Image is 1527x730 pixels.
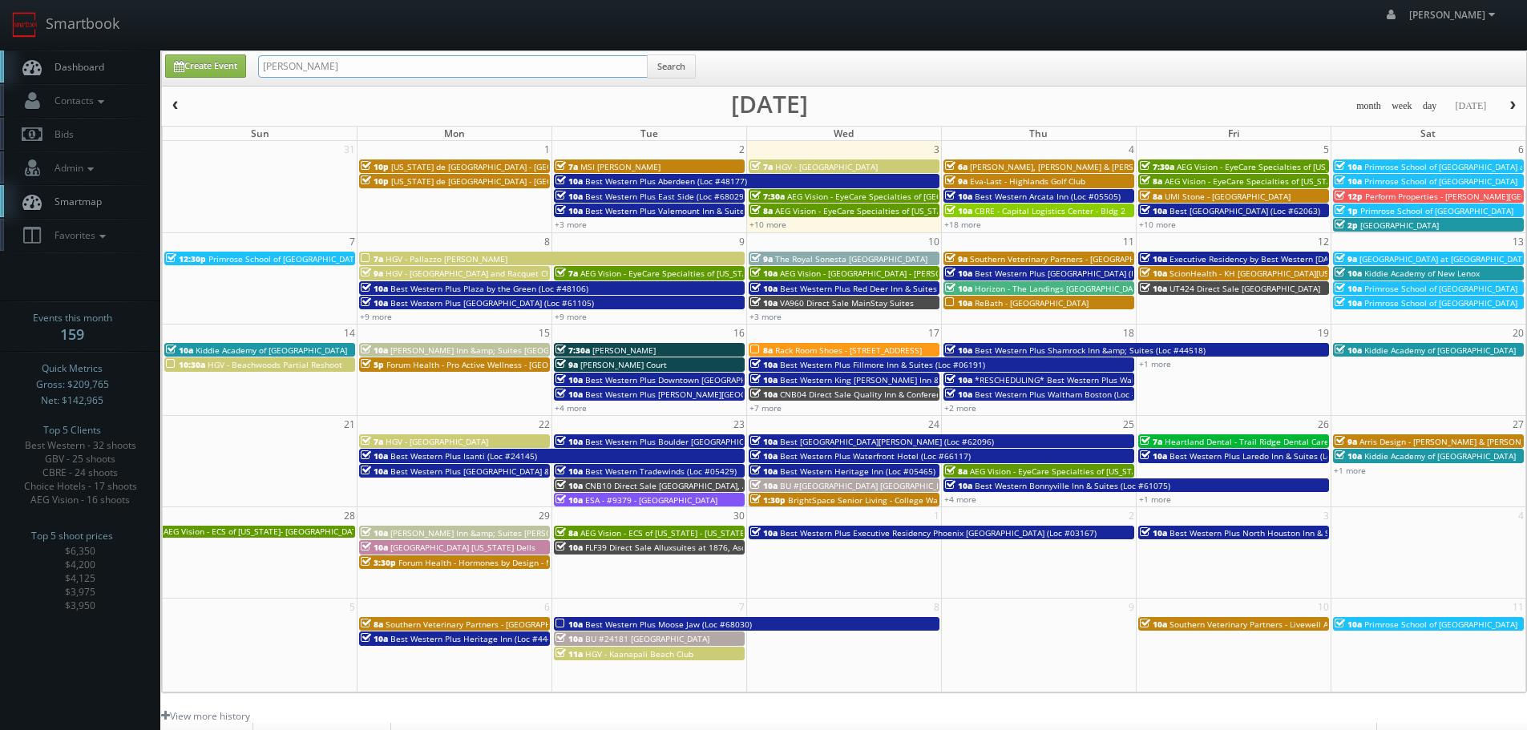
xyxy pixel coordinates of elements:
span: 10a [750,527,778,538]
span: 10a [750,466,778,477]
span: Top 5 shoot prices [31,528,113,544]
span: 7a [555,268,578,279]
span: 10a [945,205,972,216]
a: +1 more [1334,465,1366,476]
span: 5 [348,599,357,615]
span: [PERSON_NAME] [592,345,656,356]
span: Best Western Plus [GEOGRAPHIC_DATA] & Suites (Loc #61086) [390,466,628,477]
span: 10:30a [166,359,205,370]
span: Best Western King [PERSON_NAME] Inn & Suites (Loc #62106) [780,374,1018,385]
span: 12p [1335,191,1363,202]
span: 31 [342,141,357,158]
span: 7a [555,161,578,172]
span: 7a [361,436,383,447]
span: 6a [945,161,968,172]
span: Forum Health - Pro Active Wellness - [GEOGRAPHIC_DATA] [386,359,608,370]
span: UT424 Direct Sale [GEOGRAPHIC_DATA] [1169,283,1320,294]
span: 25 [1121,416,1136,433]
span: 10a [361,466,388,477]
span: Fri [1228,127,1239,140]
span: 17 [927,325,941,341]
span: 1:30p [750,494,786,506]
span: Best Western Plus [GEOGRAPHIC_DATA] (Loc #64008) [975,268,1178,279]
a: +2 more [944,402,976,413]
span: Contacts [46,94,108,107]
span: Smartmap [46,195,102,208]
span: 10a [555,374,583,385]
span: 8a [1140,191,1162,202]
span: *RESCHEDULING* Best Western Plus Waltham Boston (Loc #22009) [975,374,1236,385]
span: 8 [932,599,941,615]
span: Best Western Plus [PERSON_NAME][GEOGRAPHIC_DATA] (Loc #66006) [585,389,852,400]
span: 10a [555,633,583,644]
span: [GEOGRAPHIC_DATA] [1360,220,1439,231]
span: 10a [750,436,778,447]
span: [US_STATE] de [GEOGRAPHIC_DATA] - [GEOGRAPHIC_DATA] [391,175,612,187]
span: 2p [1335,220,1358,231]
span: Heartland Dental - Trail Ridge Dental Care [1165,436,1329,447]
span: FLF39 Direct Sale Alluxsuites at 1876, Ascend Hotel Collection [585,542,825,553]
span: AEG Vision - ECS of [US_STATE]- [GEOGRAPHIC_DATA] [164,526,364,537]
span: 16 [732,325,746,341]
span: Best Western Heritage Inn (Loc #05465) [780,466,935,477]
h2: [DATE] [731,96,808,112]
span: 10a [750,268,778,279]
span: CBRE - Capital Logistics Center - Bldg 2 [975,205,1125,216]
span: 10a [945,297,972,309]
span: Best Western Plus Red Deer Inn & Suites (Loc #61062) [780,283,989,294]
span: Favorites [46,228,110,242]
input: Search for Events [258,55,648,78]
span: Kiddie Academy of [GEOGRAPHIC_DATA] [1364,345,1516,356]
span: 10a [1335,345,1362,356]
span: 10a [361,633,388,644]
span: 9 [1127,599,1136,615]
span: 27 [1511,416,1525,433]
span: 10a [555,175,583,187]
span: 10a [361,542,388,553]
span: 7a [361,253,383,264]
span: 10a [555,619,583,630]
span: ESA - #9379 - [GEOGRAPHIC_DATA] [585,494,717,506]
a: +18 more [944,219,981,230]
span: Wed [834,127,854,140]
span: Best Western Arcata Inn (Loc #05505) [975,191,1121,202]
span: Kiddie Academy of [GEOGRAPHIC_DATA] [1364,450,1516,462]
span: Admin [46,161,98,175]
span: 26 [1316,416,1331,433]
span: 10a [1140,205,1167,216]
span: 10a [555,389,583,400]
span: 10a [1335,268,1362,279]
span: 13 [1511,233,1525,250]
span: CNB10 Direct Sale [GEOGRAPHIC_DATA], Ascend Hotel Collection [585,480,834,491]
span: 11 [1121,233,1136,250]
span: 8a [750,205,773,216]
span: 10a [750,374,778,385]
span: Best Western Plus [GEOGRAPHIC_DATA] (Loc #61105) [390,297,594,309]
span: Best Western Plus Heritage Inn (Loc #44463) [390,633,564,644]
span: 11a [555,648,583,659]
span: 8 [543,233,551,250]
span: 30 [732,507,746,524]
span: Forum Health - Hormones by Design - New Braunfels Clinic [398,557,626,568]
span: Best Western Plus Waltham Boston (Loc #22009) [975,389,1164,400]
span: 9 [737,233,746,250]
span: Southern Veterinary Partners - Livewell Animal Urgent Care of [GEOGRAPHIC_DATA] [1169,619,1489,630]
strong: 159 [60,325,84,344]
span: Best Western Plus Shamrock Inn &amp; Suites (Loc #44518) [975,345,1206,356]
span: 14 [342,325,357,341]
img: smartbook-logo.png [12,12,38,38]
span: 10a [361,345,388,356]
span: Thu [1029,127,1048,140]
span: Tue [640,127,658,140]
span: AEG Vision - EyeCare Specialties of [US_STATE] – Drs. [PERSON_NAME] and [PERSON_NAME]-Ost and Ass... [970,466,1442,477]
span: 7:30a [555,345,590,356]
span: 23 [732,416,746,433]
span: 10a [945,480,972,491]
span: [GEOGRAPHIC_DATA] [US_STATE] Dells [390,542,535,553]
span: Kiddie Academy of [GEOGRAPHIC_DATA] [196,345,347,356]
span: Best Western Plus Executive Residency Phoenix [GEOGRAPHIC_DATA] (Loc #03167) [780,527,1097,538]
a: +9 more [555,311,587,322]
span: Eva-Last - Highlands Golf Club [970,175,1085,187]
span: Best Western Plus North Houston Inn & Suites (Loc #44475) [1169,527,1401,538]
span: 10a [750,359,778,370]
